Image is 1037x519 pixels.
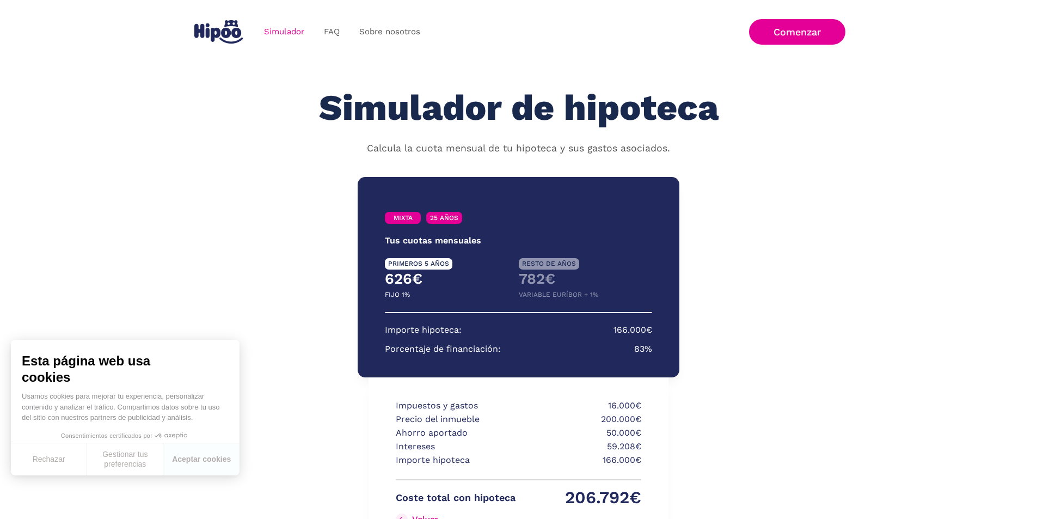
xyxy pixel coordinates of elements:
[519,270,653,288] h4: 782€
[396,440,516,454] p: Intereses
[521,440,641,454] p: 59.208€
[314,21,349,42] a: FAQ
[192,16,246,48] a: home
[634,343,652,356] p: 83%
[521,426,641,440] p: 50.000€
[385,343,501,356] p: Porcentaje de financiación:
[385,323,462,337] p: Importe hipoteca:
[385,212,421,224] a: MIXTA
[396,454,516,467] p: Importe hipoteca
[385,288,410,302] p: FIJO 1%
[319,88,719,128] h1: Simulador de hipoteca
[367,142,670,156] p: Calcula la cuota mensual de tu hipoteca y sus gastos asociados.
[396,399,516,413] p: Impuestos y gastos
[254,21,314,42] a: Simulador
[426,212,462,224] a: 25 AÑOS
[521,413,641,426] p: 200.000€
[396,491,516,505] p: Coste total con hipoteca
[385,270,519,288] h4: 626€
[521,454,641,467] p: 166.000€
[349,21,430,42] a: Sobre nosotros
[519,288,598,302] p: VARIABLE EURÍBOR + 1%
[521,399,641,413] p: 16.000€
[385,234,481,248] p: Tus cuotas mensuales
[521,491,641,505] p: 206.792€
[613,323,652,337] p: 166.000€
[396,413,516,426] p: Precio del inmueble
[749,19,845,45] a: Comenzar
[396,426,516,440] p: Ahorro aportado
